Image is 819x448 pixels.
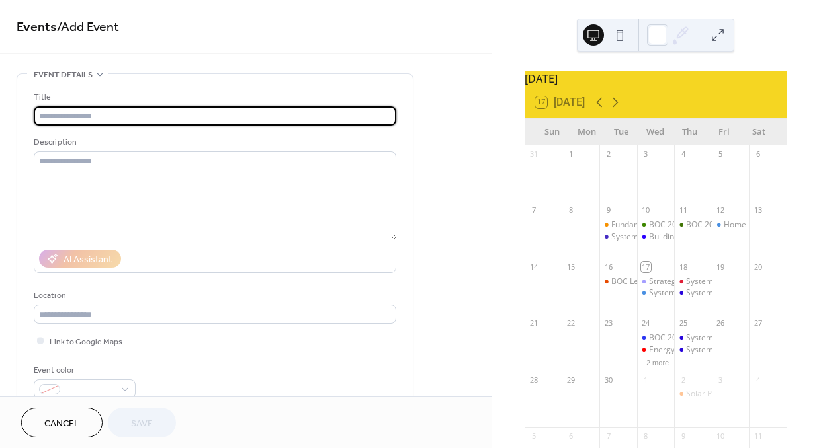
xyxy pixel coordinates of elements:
div: 26 [716,318,726,328]
div: 15 [566,262,576,272]
div: 10 [716,431,726,441]
div: 2 [678,375,688,385]
a: Events [17,15,57,40]
div: 24 [641,318,651,328]
div: System Performance Module Part 8 [674,344,712,355]
div: 29 [566,375,576,385]
div: 28 [529,375,539,385]
div: 8 [641,431,651,441]
div: 4 [678,149,688,159]
div: Event color [34,363,133,377]
div: Strategies to Help Reduce Peak Energy Use [649,276,808,287]
div: 2 [603,149,613,159]
div: 10 [641,205,651,215]
div: Home Energy Audits [724,219,799,231]
div: 6 [566,431,576,441]
div: 1 [641,375,651,385]
div: System Performance Module Part 7 [674,332,712,344]
div: Tue [604,119,638,145]
div: 23 [603,318,613,328]
div: Location [34,289,394,303]
div: 21 [529,318,539,328]
div: Building Electric-Efficient Tiny Homes: Smarter, Smaller, Sustainable [637,231,675,243]
div: 22 [566,318,576,328]
div: 4 [753,375,763,385]
div: 1 [566,149,576,159]
div: 17 [641,262,651,272]
div: Energy Efficiency and IAQ: When and What to Monitor in a Home [637,344,675,355]
div: 20 [753,262,763,272]
div: [DATE] [525,71,787,87]
div: 14 [529,262,539,272]
div: 27 [753,318,763,328]
span: / Add Event [57,15,119,40]
div: 30 [603,375,613,385]
div: 18 [678,262,688,272]
div: Description [34,135,394,149]
div: 11 [678,205,688,215]
div: 13 [753,205,763,215]
div: BOC 2001B Part 1 - SCOPING YOUR BUILDING FOR OPERATIONAL IMPROVEMENTS [637,332,675,344]
div: Fri [707,119,742,145]
div: 9 [678,431,688,441]
div: 11 [753,431,763,441]
div: Wed [638,119,673,145]
div: BOC 2001A Part 2 - SCOPING YOUR BUILDING FOR OPERATIONAL IMPROVEMENTS [674,219,712,231]
div: Thu [673,119,707,145]
div: Fundamentals of Energy Efficient Building Operations - Part 1: Energy Efficiency and Sustainabili... [599,219,637,231]
div: Home Energy Audits [712,219,750,231]
div: 5 [716,149,726,159]
div: System Performance Module Part 2 [611,231,742,243]
div: System Performance Module Part 1 [637,287,675,299]
div: 5 [529,431,539,441]
div: 25 [678,318,688,328]
div: Title [34,91,394,104]
div: Sun [535,119,570,145]
div: BOC Level I Multifamily 1001A Part 1: Energy Efficient Operation of Multifamily Building HVAC Sys... [599,276,637,287]
div: BOC 2001A Part 1 Scoping Your Building for Operational Improvements [637,219,675,231]
div: System Performance Module Part 1 [649,287,780,299]
div: System Performance Module Part 2 [599,231,637,243]
div: System Performance Module Part 7 [686,332,817,344]
div: 8 [566,205,576,215]
span: Link to Google Maps [50,335,122,349]
div: Solar PV: Technology and Valuation Parts 1-3 [674,389,712,400]
div: System Performance Module Part 8 [686,344,817,355]
div: 7 [603,431,613,441]
button: Cancel [21,408,103,437]
div: 9 [603,205,613,215]
div: 16 [603,262,613,272]
div: System Performance Module Part 3 Webinar [674,276,712,287]
div: 12 [716,205,726,215]
div: 6 [753,149,763,159]
div: 3 [641,149,651,159]
div: Mon [570,119,604,145]
div: System Performance Module Part 4 Webinar [674,287,712,299]
div: Strategies to Help Reduce Peak Energy Use [637,276,675,287]
span: Cancel [44,417,79,431]
div: 3 [716,375,726,385]
span: Event details [34,68,93,82]
div: Sat [742,119,776,145]
button: 2 more [641,356,674,367]
div: 31 [529,149,539,159]
div: 19 [716,262,726,272]
div: 7 [529,205,539,215]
